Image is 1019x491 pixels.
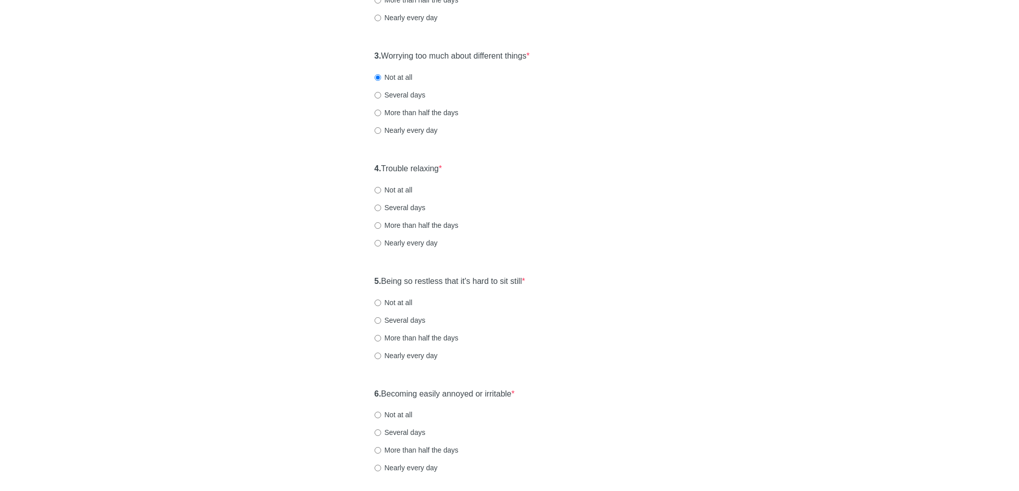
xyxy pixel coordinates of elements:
label: Nearly every day [375,238,438,248]
label: Several days [375,203,426,213]
input: Nearly every day [375,465,381,471]
input: Not at all [375,74,381,81]
strong: 3. [375,52,381,60]
input: Nearly every day [375,127,381,134]
input: Several days [375,92,381,99]
label: Not at all [375,298,412,308]
label: Nearly every day [375,351,438,361]
label: Not at all [375,410,412,420]
label: More than half the days [375,220,458,230]
input: Several days [375,205,381,211]
label: Several days [375,427,426,437]
label: Several days [375,90,426,100]
label: Several days [375,315,426,325]
input: Nearly every day [375,240,381,247]
strong: 6. [375,389,381,398]
input: More than half the days [375,447,381,454]
strong: 4. [375,164,381,173]
input: Not at all [375,300,381,306]
input: Nearly every day [375,353,381,359]
label: Trouble relaxing [375,163,442,175]
input: Several days [375,429,381,436]
label: Not at all [375,72,412,82]
input: More than half the days [375,110,381,116]
label: Being so restless that it's hard to sit still [375,276,525,287]
label: Nearly every day [375,463,438,473]
input: Nearly every day [375,15,381,21]
label: Worrying too much about different things [375,51,530,62]
label: Not at all [375,185,412,195]
input: Several days [375,317,381,324]
input: Not at all [375,412,381,418]
input: Not at all [375,187,381,193]
label: More than half the days [375,333,458,343]
label: Nearly every day [375,125,438,135]
label: Becoming easily annoyed or irritable [375,388,515,400]
strong: 5. [375,277,381,285]
input: More than half the days [375,335,381,341]
label: More than half the days [375,108,458,118]
label: More than half the days [375,445,458,455]
input: More than half the days [375,222,381,229]
label: Nearly every day [375,13,438,23]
